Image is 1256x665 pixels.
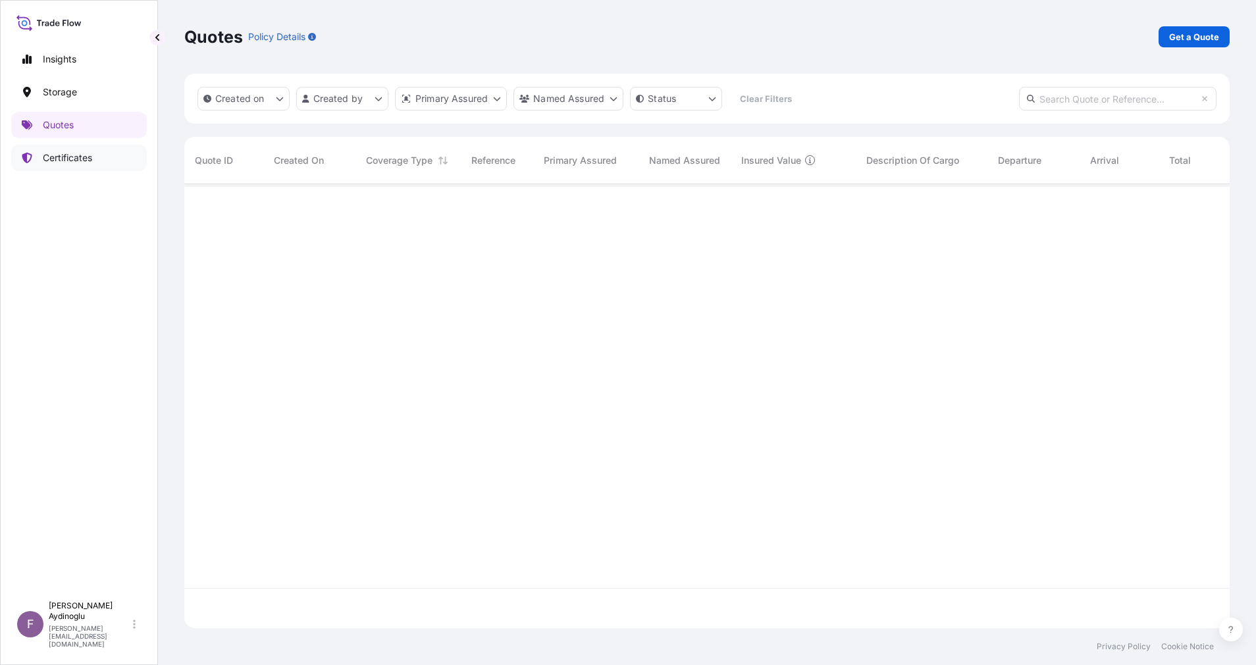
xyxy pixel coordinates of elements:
[1169,30,1219,43] p: Get a Quote
[296,87,388,111] button: createdBy Filter options
[435,153,451,168] button: Sort
[866,154,959,167] span: Description Of Cargo
[43,151,92,164] p: Certificates
[313,92,363,105] p: Created by
[648,92,676,105] p: Status
[248,30,305,43] p: Policy Details
[184,26,243,47] p: Quotes
[471,154,515,167] span: Reference
[1019,87,1217,111] input: Search Quote or Reference...
[649,154,720,167] span: Named Assured
[43,53,76,66] p: Insights
[1090,154,1119,167] span: Arrival
[533,92,604,105] p: Named Assured
[27,618,34,631] span: F
[43,86,77,99] p: Storage
[415,92,488,105] p: Primary Assured
[366,154,432,167] span: Coverage Type
[740,92,792,105] p: Clear Filters
[1161,641,1214,652] a: Cookie Notice
[11,145,147,171] a: Certificates
[741,154,801,167] span: Insured Value
[11,112,147,138] a: Quotes
[197,87,290,111] button: createdOn Filter options
[215,92,265,105] p: Created on
[513,87,623,111] button: cargoOwner Filter options
[630,87,722,111] button: certificateStatus Filter options
[1159,26,1230,47] a: Get a Quote
[998,154,1041,167] span: Departure
[11,79,147,105] a: Storage
[49,624,130,648] p: [PERSON_NAME][EMAIL_ADDRESS][DOMAIN_NAME]
[49,601,130,622] p: [PERSON_NAME] Aydinoglu
[274,154,324,167] span: Created On
[43,118,74,132] p: Quotes
[1169,154,1191,167] span: Total
[395,87,507,111] button: distributor Filter options
[11,46,147,72] a: Insights
[195,154,233,167] span: Quote ID
[544,154,617,167] span: Primary Assured
[729,88,802,109] button: Clear Filters
[1097,641,1151,652] a: Privacy Policy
